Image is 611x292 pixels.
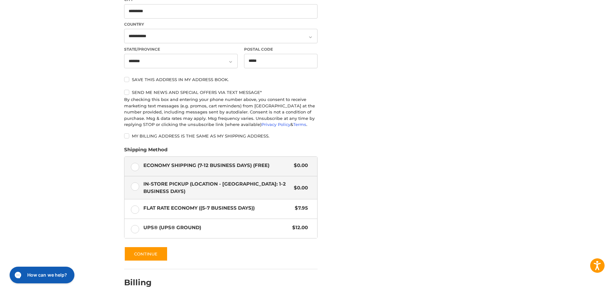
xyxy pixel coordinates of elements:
span: $0.00 [291,184,308,192]
div: By checking this box and entering your phone number above, you consent to receive marketing text ... [124,96,318,128]
label: State/Province [124,46,238,52]
a: Terms [293,122,306,127]
button: Continue [124,246,168,261]
h2: Billing [124,278,162,288]
iframe: Gorgias live chat messenger [6,264,76,286]
span: $12.00 [289,224,308,231]
label: Country [124,21,318,27]
a: Privacy Policy [261,122,290,127]
label: My billing address is the same as my shipping address. [124,133,318,138]
span: UPS® (UPS® Ground) [143,224,289,231]
span: In-Store Pickup (Location - [GEOGRAPHIC_DATA]: 1-2 BUSINESS DAYS) [143,180,291,195]
span: Economy Shipping (7-12 Business Days) (Free) [143,162,291,169]
label: Save this address in my address book. [124,77,318,82]
label: Send me news and special offers via text message* [124,90,318,95]
legend: Shipping Method [124,146,167,156]
label: Postal Code [244,46,318,52]
span: $7.95 [292,204,308,212]
span: Flat Rate Economy ((5-7 Business Days)) [143,204,292,212]
span: $0.00 [291,162,308,169]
